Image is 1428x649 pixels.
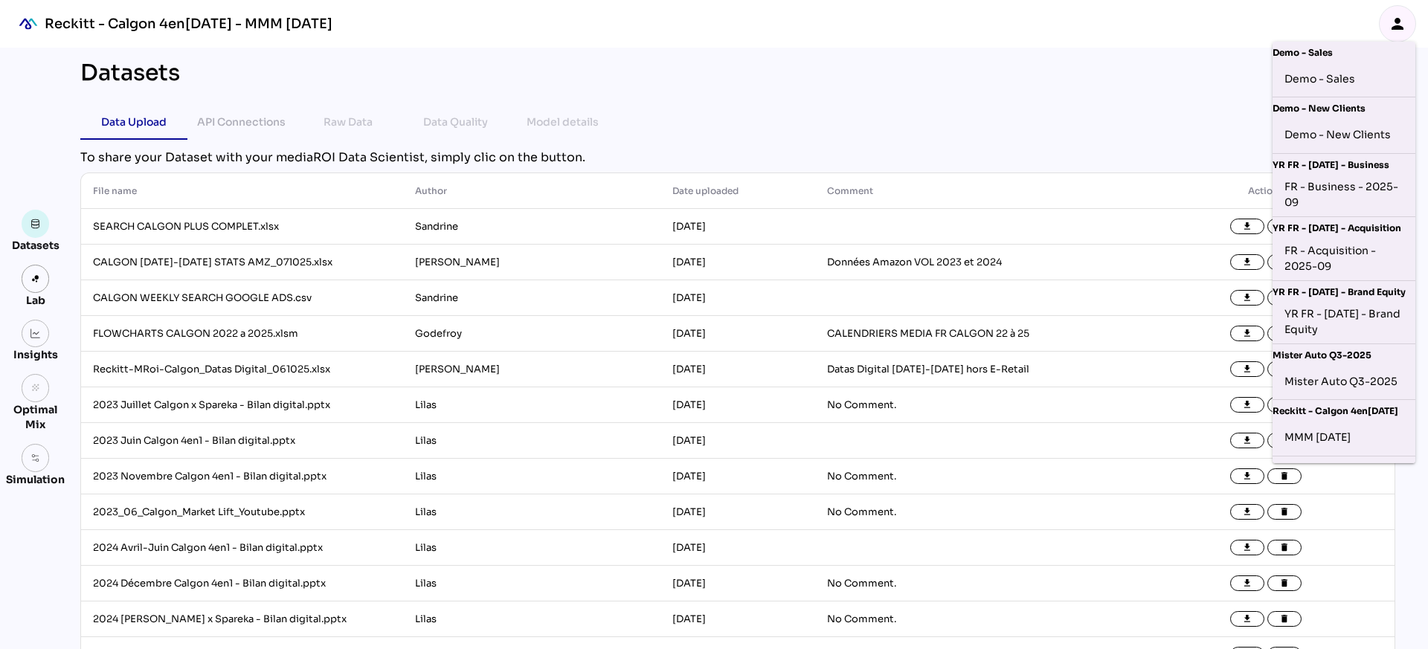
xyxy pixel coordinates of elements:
div: Datasets [80,59,180,86]
th: Comment [815,173,1137,209]
i: delete [1279,543,1290,553]
th: Author [403,173,660,209]
th: File name [81,173,403,209]
i: file_download [1242,471,1252,482]
div: Simulation [6,472,65,487]
div: Insights [13,347,58,362]
div: Demo - New Clients [1284,123,1403,147]
td: FLOWCHARTS CALGON 2022 a 2025.xlsm [81,316,403,352]
div: Data Quality [423,113,488,131]
td: [DATE] [660,459,815,494]
i: file_download [1242,364,1252,375]
div: Demo - New Clients [1273,97,1415,117]
img: settings.svg [30,453,41,463]
div: To share your Dataset with your mediaROI Data Scientist, simply clic on the button. [80,149,1395,167]
div: Mister Auto Q3-2025 [1284,369,1403,393]
i: person [1389,15,1406,33]
td: No Comment. [815,601,1137,637]
div: Mister Auto Q3-2025 [1273,344,1415,364]
td: 2023 Novembre Calgon 4en1 - Bilan digital.pptx [81,459,403,494]
div: YR FR - [DATE] - Business [1273,154,1415,173]
div: Data Upload [101,113,167,131]
td: No Comment. [815,459,1137,494]
td: 2024 Décembre Calgon 4en1 - Bilan digital.pptx [81,566,403,601]
td: Sandrine [403,280,660,316]
td: Lilas [403,423,660,459]
div: API Connections [197,113,286,131]
div: Raw Data [324,113,373,131]
i: delete [1279,471,1290,482]
div: YR FR - [DATE] - Acquisition [1273,217,1415,236]
td: Lilas [403,601,660,637]
i: delete [1279,507,1290,517]
i: file_download [1242,400,1252,410]
td: No Comment. [815,387,1137,423]
div: Model details [527,113,599,131]
td: 2024 Avril-Juin Calgon 4en1 - Bilan digital.pptx [81,530,403,566]
td: Lilas [403,459,660,494]
td: [DATE] [660,566,815,601]
div: Reckitt - Calgon 4en[DATE] - MMM [DATE] [45,15,332,33]
i: delete [1279,578,1290,589]
td: [DATE] [660,601,815,637]
div: FR - Business - 2025-09 [1284,179,1403,210]
td: [DATE] [660,494,815,530]
td: Lilas [403,387,660,423]
div: Optimal Mix [6,402,65,432]
i: file_download [1242,222,1252,232]
i: grain [30,383,41,393]
i: file_download [1242,436,1252,446]
td: [DATE] [660,280,815,316]
img: graph.svg [30,329,41,339]
td: Données Amazon VOL 2023 et 2024 [815,245,1137,280]
div: YR FR - [DATE] - Brand Equity [1273,281,1415,300]
i: file_download [1242,507,1252,517]
td: Reckitt-MRoi-Calgon_Datas Digital_061025.xlsx [81,352,403,387]
td: CALGON WEEKLY SEARCH GOOGLE ADS.csv [81,280,403,316]
i: file_download [1242,293,1252,303]
td: Sandrine [403,209,660,245]
div: MMM [DATE] [1284,426,1403,450]
td: [DATE] [660,387,815,423]
div: Lab [19,293,52,308]
td: Lilas [403,530,660,566]
td: Datas Digital [DATE]-[DATE] hors E-Retail [815,352,1137,387]
td: [DATE] [660,423,815,459]
td: 2023 Juin Calgon 4en1 - Bilan digital.pptx [81,423,403,459]
i: file_download [1242,543,1252,553]
th: Date uploaded [660,173,815,209]
td: SEARCH CALGON PLUS COMPLET.xlsx [81,209,403,245]
i: file_download [1242,614,1252,624]
img: lab.svg [30,274,41,284]
td: 2024 [PERSON_NAME] x Spareka - Bilan digital.pptx [81,601,403,637]
td: [PERSON_NAME] [403,352,660,387]
img: data.svg [30,219,41,229]
div: FR - Acquisition - 2025-09 [1284,243,1403,274]
div: Datasets [12,238,59,253]
td: [PERSON_NAME] [403,245,660,280]
td: Lilas [403,566,660,601]
td: No Comment. [815,566,1137,601]
div: mediaROI [12,7,45,40]
td: No Comment. [815,494,1137,530]
div: Demo - Sales [1284,67,1403,91]
i: file_download [1242,329,1252,339]
td: 2023_06_Calgon_Market Lift_Youtube.pptx [81,494,403,530]
i: delete [1279,614,1290,624]
div: [PERSON_NAME] [1273,456,1415,476]
td: [DATE] [660,316,815,352]
i: file_download [1242,578,1252,589]
td: [DATE] [660,352,815,387]
td: Lilas [403,494,660,530]
td: [DATE] [660,209,815,245]
td: [DATE] [660,530,815,566]
td: [DATE] [660,245,815,280]
div: Reckitt - Calgon 4en[DATE] [1273,400,1415,419]
th: Actions [1137,173,1395,209]
td: CALGON [DATE]-[DATE] STATS AMZ_071025.xlsx [81,245,403,280]
td: 2023 Juillet Calgon x Spareka - Bilan digital.pptx [81,387,403,423]
div: YR FR - [DATE] - Brand Equity [1284,306,1403,338]
td: CALENDRIERS MEDIA FR CALGON 22 à 25 [815,316,1137,352]
div: Demo - Sales [1273,42,1415,61]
